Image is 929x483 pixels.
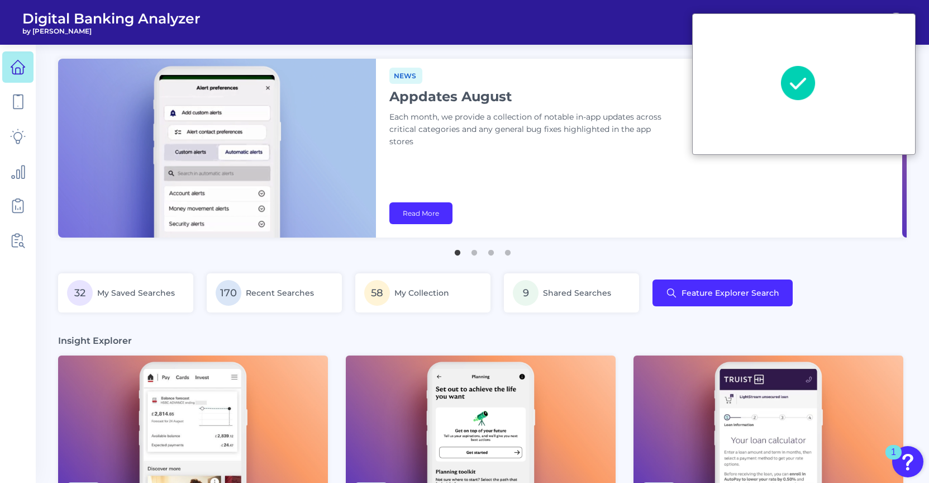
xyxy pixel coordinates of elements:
h3: Insight Explorer [58,335,132,347]
button: 4 [502,244,513,255]
span: by [PERSON_NAME] [22,27,201,35]
button: Feature Explorer Search [652,280,793,306]
a: 170Recent Searches [207,273,342,312]
a: Read More [389,202,452,224]
span: 58 [364,280,390,306]
span: News [389,68,422,84]
a: 32My Saved Searches [58,273,193,312]
button: 1 [452,244,463,255]
button: 3 [485,244,497,255]
a: 9Shared Searches [504,273,639,312]
p: Each month, we provide a collection of notable in-app updates across critical categories and any ... [389,111,669,148]
span: 170 [216,280,241,306]
button: PC [886,13,906,33]
h1: Appdates August [389,88,669,105]
span: 9 [513,280,539,306]
button: Open Resource Center, 1 new notification [892,446,923,477]
span: Digital Banking Analyzer [22,10,201,27]
button: 2 [469,244,480,255]
span: 32 [67,280,93,306]
span: Recent Searches [246,288,314,298]
span: Feature Explorer Search [682,288,779,297]
span: Success [780,65,830,101]
a: 58My Collection [355,273,490,312]
a: News [389,70,422,80]
img: bannerImg [58,59,376,238]
div: 1 [891,452,896,467]
span: Shared Searches [543,288,611,298]
span: My Collection [394,288,449,298]
span: My Saved Searches [97,288,175,298]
